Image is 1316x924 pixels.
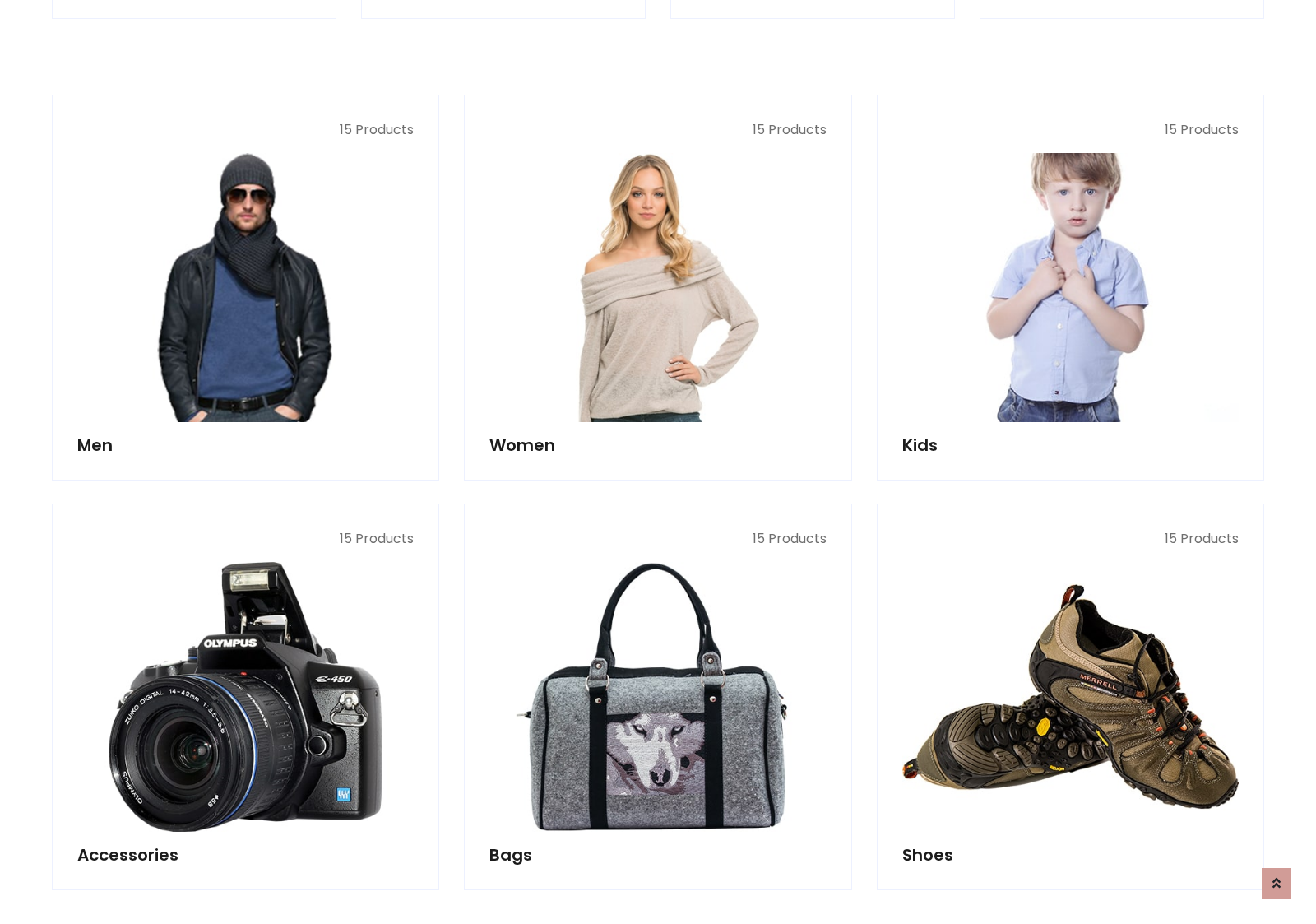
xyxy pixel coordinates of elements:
[77,120,414,140] p: 15 Products
[77,435,414,455] h5: Men
[77,845,414,865] h5: Accessories
[902,845,1239,865] h5: Shoes
[489,845,826,865] h5: Bags
[902,435,1239,455] h5: Kids
[489,529,826,549] p: 15 Products
[902,120,1239,140] p: 15 Products
[77,529,414,549] p: 15 Products
[902,529,1239,549] p: 15 Products
[489,120,826,140] p: 15 Products
[489,435,826,455] h5: Women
